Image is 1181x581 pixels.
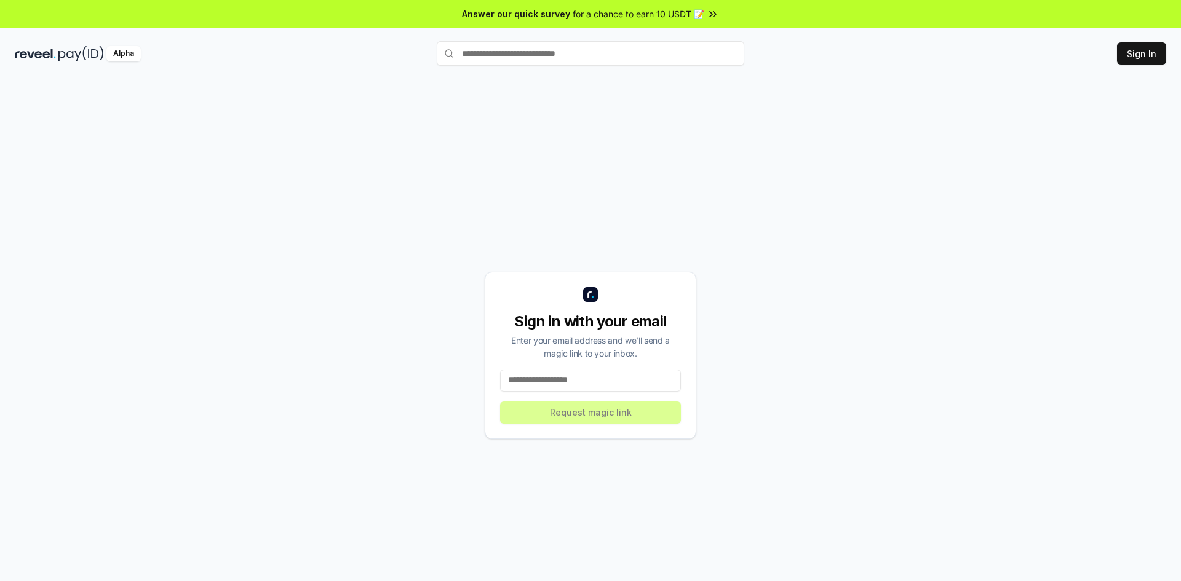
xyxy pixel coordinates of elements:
[583,287,598,302] img: logo_small
[1117,42,1166,65] button: Sign In
[573,7,704,20] span: for a chance to earn 10 USDT 📝
[500,334,681,360] div: Enter your email address and we’ll send a magic link to your inbox.
[106,46,141,61] div: Alpha
[58,46,104,61] img: pay_id
[15,46,56,61] img: reveel_dark
[462,7,570,20] span: Answer our quick survey
[500,312,681,331] div: Sign in with your email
